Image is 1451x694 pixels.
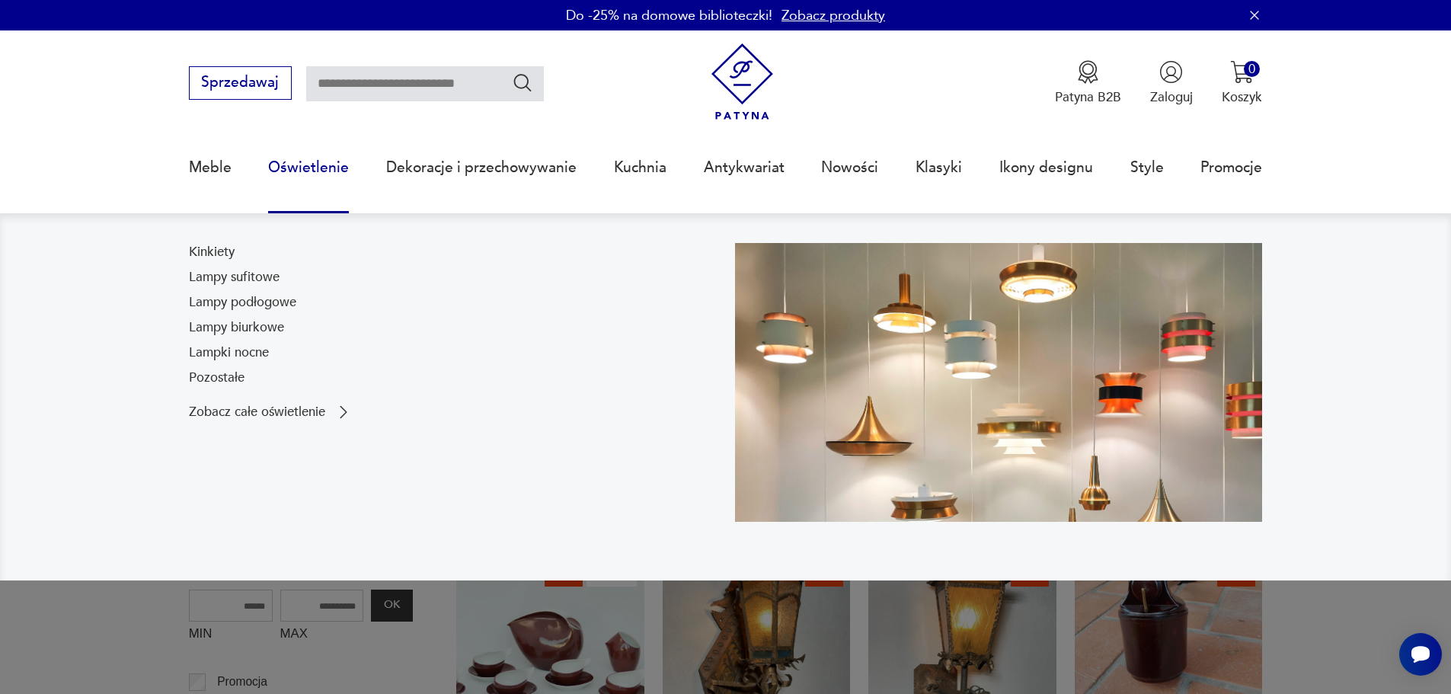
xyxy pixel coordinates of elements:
[1150,60,1193,106] button: Zaloguj
[386,133,577,203] a: Dekoracje i przechowywanie
[916,133,962,203] a: Klasyki
[1150,88,1193,106] p: Zaloguj
[189,268,280,286] a: Lampy sufitowe
[189,406,325,418] p: Zobacz całe oświetlenie
[1230,60,1254,84] img: Ikona koszyka
[704,133,785,203] a: Antykwariat
[1159,60,1183,84] img: Ikonka użytkownika
[1222,60,1262,106] button: 0Koszyk
[566,6,772,25] p: Do -25% na domowe biblioteczki!
[189,243,235,261] a: Kinkiety
[1399,633,1442,676] iframe: Smartsupp widget button
[189,318,284,337] a: Lampy biurkowe
[189,66,292,100] button: Sprzedawaj
[704,43,781,120] img: Patyna - sklep z meblami i dekoracjami vintage
[1130,133,1164,203] a: Style
[189,369,244,387] a: Pozostałe
[614,133,666,203] a: Kuchnia
[189,78,292,90] a: Sprzedawaj
[189,293,296,312] a: Lampy podłogowe
[189,344,269,362] a: Lampki nocne
[1244,61,1260,77] div: 0
[781,6,885,25] a: Zobacz produkty
[1055,88,1121,106] p: Patyna B2B
[1055,60,1121,106] button: Patyna B2B
[1055,60,1121,106] a: Ikona medaluPatyna B2B
[189,403,353,421] a: Zobacz całe oświetlenie
[1076,60,1100,84] img: Ikona medalu
[735,243,1263,522] img: a9d990cd2508053be832d7f2d4ba3cb1.jpg
[821,133,878,203] a: Nowości
[1222,88,1262,106] p: Koszyk
[189,133,232,203] a: Meble
[999,133,1093,203] a: Ikony designu
[268,133,349,203] a: Oświetlenie
[512,72,534,94] button: Szukaj
[1200,133,1262,203] a: Promocje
